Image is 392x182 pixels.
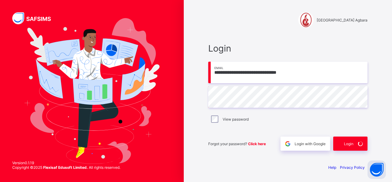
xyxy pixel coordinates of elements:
span: Copyright © 2025 All rights reserved. [12,165,120,170]
span: Version 0.1.19 [12,161,120,165]
label: View password [223,117,249,122]
span: Login with Google [295,141,326,146]
img: SAFSIMS Logo [12,12,58,24]
span: Forgot your password? [208,141,266,146]
img: Hero Image [24,18,159,164]
a: Click here [248,141,266,146]
img: google.396cfc9801f0270233282035f929180a.svg [284,140,291,147]
span: [GEOGRAPHIC_DATA] Agbara [317,18,367,22]
strong: Flexisaf Edusoft Limited. [43,165,88,170]
span: Login [208,43,367,54]
a: Help [328,165,336,170]
button: Open asap [367,161,386,179]
a: Privacy Policy [340,165,365,170]
span: Login [344,141,353,146]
